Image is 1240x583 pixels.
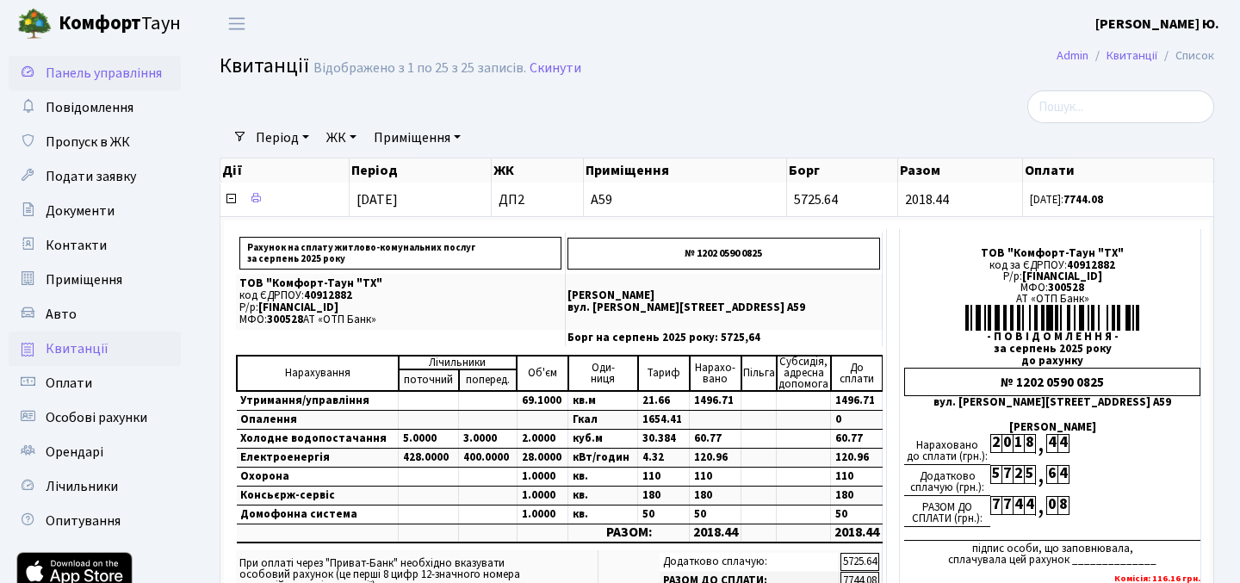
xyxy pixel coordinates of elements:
[1022,269,1102,284] span: [FINANCIAL_ID]
[9,159,181,194] a: Подати заявку
[905,190,949,209] span: 2018.44
[904,294,1200,305] div: АТ «ОТП Банк»
[567,290,880,301] p: [PERSON_NAME]
[904,271,1200,282] div: Р/р:
[517,449,568,468] td: 28.0000
[904,397,1200,408] div: вул. [PERSON_NAME][STREET_ADDRESS] А59
[356,190,398,209] span: [DATE]
[1024,434,1035,453] div: 8
[59,9,141,37] b: Комфорт
[794,190,838,209] span: 5725.64
[584,158,787,183] th: Приміщення
[215,9,258,38] button: Переключити навігацію
[904,540,1200,566] div: підпис особи, що заповнювала, сплачувала цей рахунок ______________
[741,356,777,391] td: Пільга
[1001,465,1013,484] div: 7
[237,449,399,468] td: Електроенергія
[568,505,638,524] td: кв.
[1001,496,1013,515] div: 7
[517,391,568,411] td: 69.1000
[904,260,1200,271] div: код за ЄДРПОУ:
[638,449,690,468] td: 4.32
[1046,465,1057,484] div: 6
[1046,434,1057,453] div: 4
[831,356,883,391] td: До cплати
[17,7,52,41] img: logo.png
[239,237,561,270] p: Рахунок на сплату житлово-комунальних послуг за серпень 2025 року
[568,356,638,391] td: Оди- ниця
[399,430,459,449] td: 5.0000
[1024,496,1035,515] div: 4
[1023,158,1214,183] th: Оплати
[239,302,561,313] p: Р/р:
[459,449,517,468] td: 400.0000
[1057,47,1088,65] a: Admin
[904,332,1200,343] div: - П О В І Д О М Л Е Н Н Я -
[9,366,181,400] a: Оплати
[1046,496,1057,515] div: 0
[313,60,526,77] div: Відображено з 1 по 25 з 25 записів.
[459,369,517,391] td: поперед.
[990,465,1001,484] div: 5
[638,391,690,411] td: 21.66
[46,64,162,83] span: Панель управління
[1027,90,1214,123] input: Пошук...
[904,368,1200,396] div: № 1202 0590 0825
[46,202,115,220] span: Документи
[1031,38,1240,74] nav: breadcrumb
[46,339,108,358] span: Квитанції
[319,123,363,152] a: ЖК
[787,158,897,183] th: Борг
[904,248,1200,259] div: ТОВ "Комфорт-Таун "ТХ"
[990,496,1001,515] div: 7
[237,505,399,524] td: Домофонна система
[258,300,338,315] span: [FINANCIAL_ID]
[220,51,309,81] span: Квитанції
[831,468,883,487] td: 110
[46,477,118,496] span: Лічильники
[567,238,880,270] p: № 1202 0590 0825
[517,356,568,391] td: Об'єм
[46,443,103,462] span: Орендарі
[9,263,181,297] a: Приміщення
[46,512,121,530] span: Опитування
[517,505,568,524] td: 1.0000
[9,435,181,469] a: Орендарі
[220,158,350,183] th: Дії
[517,487,568,505] td: 1.0000
[1095,14,1219,34] a: [PERSON_NAME] Ю.
[399,356,518,369] td: Лічильники
[638,505,690,524] td: 50
[690,524,741,543] td: 2018.44
[1013,434,1024,453] div: 1
[831,487,883,505] td: 180
[239,278,561,289] p: ТОВ "Комфорт-Таун "ТХ"
[568,391,638,411] td: кв.м
[46,133,130,152] span: Пропуск в ЖК
[237,356,399,391] td: Нарахування
[831,449,883,468] td: 120.96
[517,430,568,449] td: 2.0000
[237,411,399,430] td: Опалення
[568,524,690,543] td: РАЗОМ:
[499,193,575,207] span: ДП2
[1107,47,1157,65] a: Квитанції
[1057,496,1069,515] div: 8
[831,391,883,411] td: 1496.71
[690,505,741,524] td: 50
[831,430,883,449] td: 60.77
[568,487,638,505] td: кв.
[638,356,690,391] td: Тариф
[1013,465,1024,484] div: 2
[831,524,883,543] td: 2018.44
[904,356,1200,367] div: до рахунку
[898,158,1023,183] th: Разом
[638,430,690,449] td: 30.384
[9,125,181,159] a: Пропуск в ЖК
[831,411,883,430] td: 0
[237,487,399,505] td: Консьєрж-сервіс
[777,356,831,391] td: Субсидія, адресна допомога
[237,468,399,487] td: Охорона
[267,312,303,327] span: 300528
[904,496,990,527] div: РАЗОМ ДО СПЛАТИ (грн.):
